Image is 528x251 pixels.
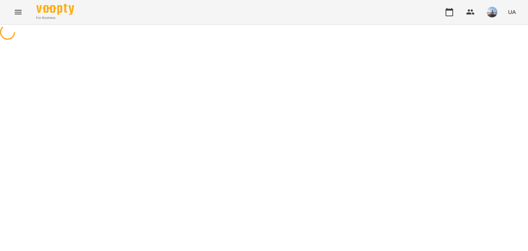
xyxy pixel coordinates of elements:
[487,7,497,17] img: a5695baeaf149ad4712b46ffea65b4f5.jpg
[508,8,516,16] span: UA
[9,3,27,21] button: Menu
[36,4,74,15] img: Voopty Logo
[505,5,519,19] button: UA
[36,16,74,20] span: For Business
